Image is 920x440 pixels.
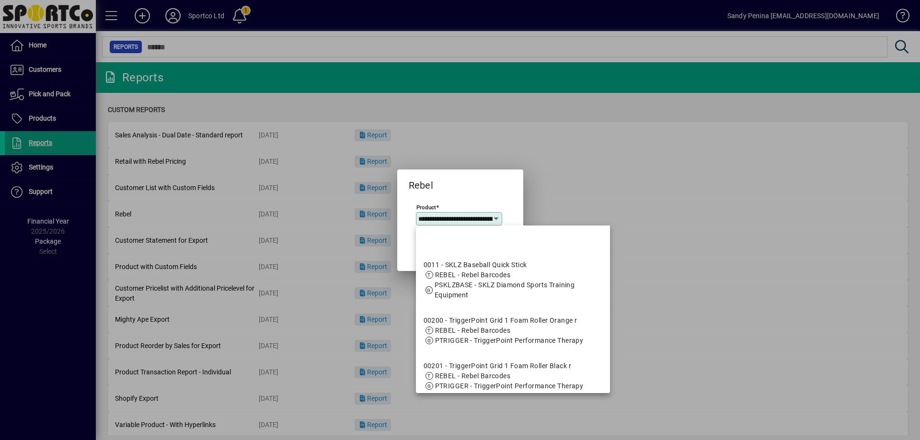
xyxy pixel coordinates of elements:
[435,382,584,390] span: PTRIGGER - TriggerPoint Performance Therapy
[435,337,584,344] span: PTRIGGER - TriggerPoint Performance Therapy
[424,361,584,371] div: 00201 - TriggerPoint Grid 1 Foam Roller Black r
[424,316,584,326] div: 00200 - TriggerPoint Grid 1 Foam Roller Orange r
[416,252,610,308] mat-option: 0011 - SKLZ Baseball Quick Stick
[435,327,511,334] span: REBEL - Rebel Barcodes
[424,260,602,270] div: 0011 - SKLZ Baseball Quick Stick
[435,281,575,299] span: PSKLZBASE - SKLZ Diamond Sports Training Equipment
[435,271,511,279] span: REBEL - Rebel Barcodes
[416,203,436,210] mat-label: Product
[397,169,445,193] h2: Rebel
[416,308,610,353] mat-option: 00200 - TriggerPoint Grid 1 Foam Roller Orange r
[435,372,511,380] span: REBEL - Rebel Barcodes
[416,353,610,399] mat-option: 00201 - TriggerPoint Grid 1 Foam Roller Black r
